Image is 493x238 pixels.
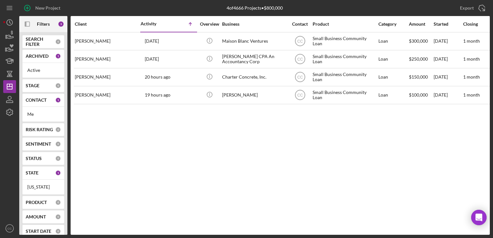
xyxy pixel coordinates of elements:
b: STAGE [26,83,39,88]
div: Active [27,68,59,73]
div: Amount [409,21,433,27]
div: Product [313,21,377,27]
div: Export [460,2,474,14]
div: $100,000 [409,87,433,104]
div: Category [378,21,408,27]
div: 1 [55,170,61,176]
time: 1 month [463,92,480,98]
div: [DATE] [434,69,463,86]
time: 2025-08-25 23:44 [145,38,159,44]
div: $150,000 [409,69,433,86]
div: 4 of 4666 Projects • $800,000 [227,5,283,11]
time: 1 month [463,74,480,80]
b: RISK RATING [26,127,53,132]
div: [PERSON_NAME] [75,33,139,50]
button: Export [454,2,490,14]
b: START DATE [26,229,51,234]
b: STATUS [26,156,42,161]
div: [DATE] [434,51,463,68]
div: [PERSON_NAME] [222,87,286,104]
div: Business [222,21,286,27]
b: STATE [26,170,39,175]
div: 1 [55,97,61,103]
div: Small Business Community Loan [313,51,377,68]
div: Loan [378,33,408,50]
div: Contact [288,21,312,27]
text: CC [297,57,303,62]
div: [US_STATE] [27,184,59,190]
div: [PERSON_NAME] [75,69,139,86]
div: Maison Blanc Ventures [222,33,286,50]
b: ARCHIVED [26,54,48,59]
div: 0 [55,39,61,45]
div: 0 [55,156,61,161]
b: SENTIMENT [26,141,51,147]
time: 1 month [463,56,480,62]
div: Small Business Community Loan [313,69,377,86]
div: Me [27,112,59,117]
time: 2025-08-26 19:56 [145,74,170,80]
b: CONTACT [26,98,47,103]
div: Loan [378,87,408,104]
div: Small Business Community Loan [313,33,377,50]
div: 0 [55,83,61,89]
div: Charter Concrete, Inc. [222,69,286,86]
div: 0 [55,214,61,220]
div: Overview [197,21,221,27]
button: CC [3,222,16,235]
b: AMOUNT [26,214,46,219]
time: 2025-08-26 00:49 [145,56,159,62]
div: 1 [55,53,61,59]
text: CC [297,93,303,98]
text: CC [297,75,303,80]
div: New Project [35,2,60,14]
div: [PERSON_NAME] [75,51,139,68]
div: Small Business Community Loan [313,87,377,104]
div: [DATE] [434,87,463,104]
div: Started [434,21,463,27]
div: Open Intercom Messenger [471,210,487,225]
div: Client [75,21,139,27]
time: 1 month [463,38,480,44]
button: New Project [19,2,67,14]
div: Loan [378,51,408,68]
div: Activity [141,21,169,26]
time: 2025-08-26 20:39 [145,92,170,98]
text: CC [7,227,12,230]
div: 3 [58,21,64,27]
text: CC [297,39,303,44]
div: $250,000 [409,51,433,68]
div: 0 [55,200,61,205]
div: $300,000 [409,33,433,50]
div: [DATE] [434,33,463,50]
div: 0 [55,127,61,132]
div: [PERSON_NAME] [75,87,139,104]
div: Loan [378,69,408,86]
div: 0 [55,141,61,147]
div: [PERSON_NAME] CPA An Accountancy Corp [222,51,286,68]
b: Filters [37,21,50,27]
b: SEARCH FILTER [26,37,55,47]
div: 0 [55,228,61,234]
b: PRODUCT [26,200,47,205]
